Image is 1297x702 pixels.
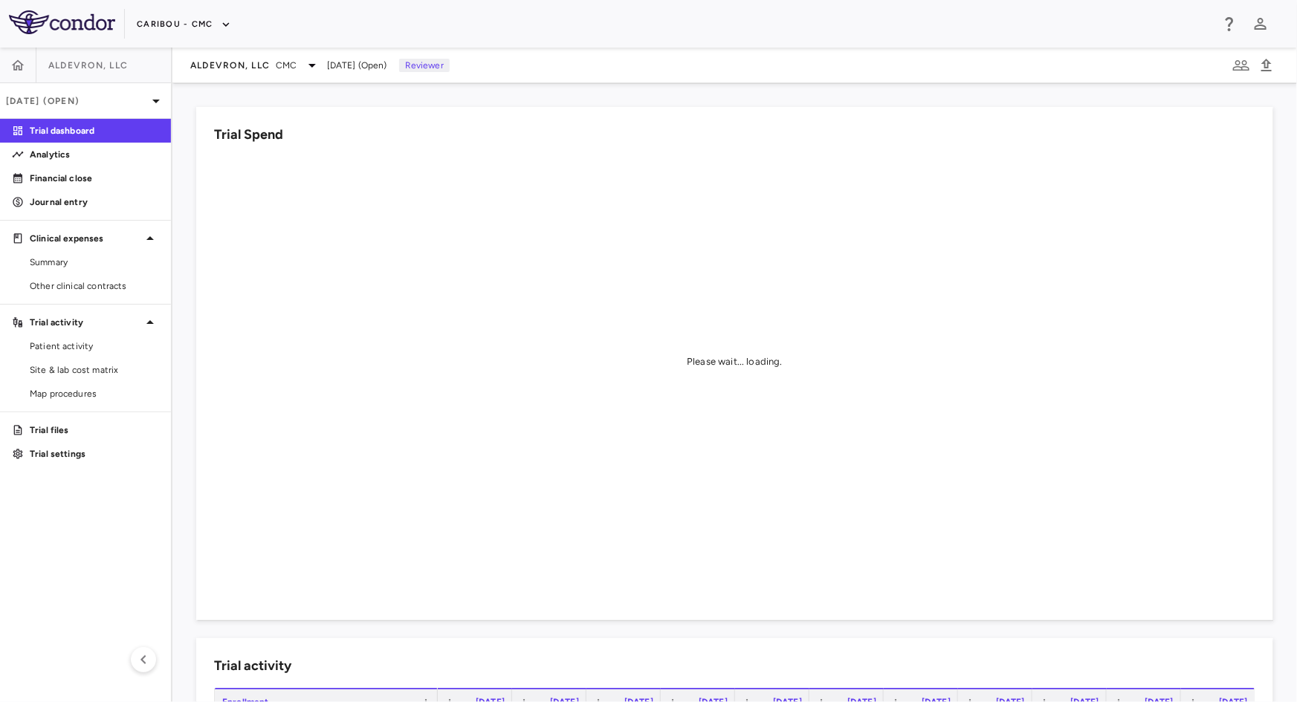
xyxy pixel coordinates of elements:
img: logo-full-SnFGN8VE.png [9,10,115,34]
span: Other clinical contracts [30,279,159,293]
span: Summary [30,256,159,269]
p: Financial close [30,172,159,185]
p: Journal entry [30,195,159,209]
span: Patient activity [30,339,159,353]
p: [DATE] (Open) [6,94,147,108]
button: Caribou - CMC [137,13,230,36]
span: CMC [276,59,297,72]
span: Aldevron, LLC [190,59,270,71]
span: Map procedures [30,387,159,400]
p: Trial files [30,423,159,437]
p: Clinical expenses [30,232,141,245]
span: [DATE] (Open) [327,59,387,72]
p: Trial settings [30,447,159,461]
span: Site & lab cost matrix [30,363,159,377]
p: Reviewer [399,59,450,72]
h6: Trial activity [214,656,291,676]
p: Analytics [30,148,159,161]
p: Trial activity [30,316,141,329]
p: Trial dashboard [30,124,159,137]
span: Aldevron, LLC [48,59,128,71]
h6: Trial Spend [214,125,283,145]
div: Please wait... loading. [687,355,782,368]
